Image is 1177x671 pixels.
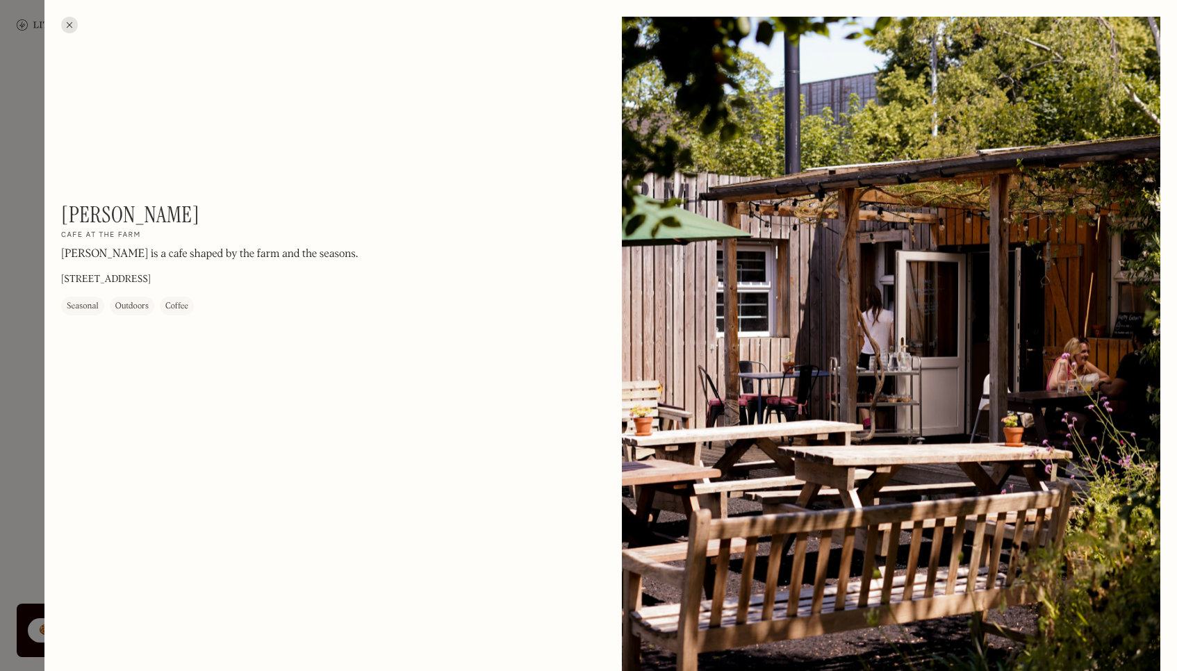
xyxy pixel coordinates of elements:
h2: Cafe at the farm [61,231,140,240]
div: Coffee [165,299,188,313]
p: [PERSON_NAME] is a cafe shaped by the farm and the seasons. [61,246,358,263]
p: [STREET_ADDRESS] [61,272,151,287]
div: Seasonal [67,299,99,313]
h1: [PERSON_NAME] [61,201,199,228]
div: Outdoors [115,299,149,313]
